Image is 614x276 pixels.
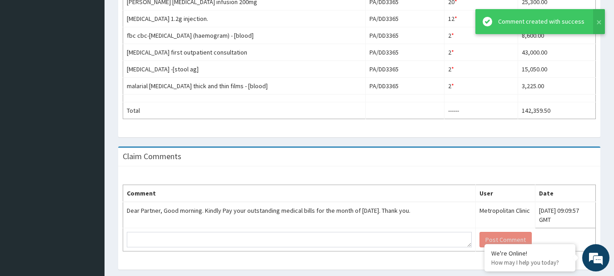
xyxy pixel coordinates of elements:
[444,10,518,27] td: 12
[518,102,596,119] td: 142,359.50
[123,185,476,202] th: Comment
[518,61,596,78] td: 15,050.00
[123,202,476,228] td: Dear Partner, Good morning. Kindly Pay your outstanding medical bills for the month of [DATE]. Th...
[5,181,173,213] textarea: Type your message and hit 'Enter'
[444,27,518,44] td: 2
[47,51,153,63] div: Chat with us now
[491,259,569,266] p: How may I help you today?
[491,249,569,257] div: We're Online!
[123,27,366,44] td: fbc cbc-[MEDICAL_DATA] (haemogram) - [blood]
[518,44,596,61] td: 43,000.00
[518,78,596,95] td: 3,225.00
[444,78,518,95] td: 2
[17,45,37,68] img: d_794563401_company_1708531726252_794563401
[123,10,366,27] td: [MEDICAL_DATA] 1.2g injection.
[444,61,518,78] td: 2
[53,81,125,173] span: We're online!
[444,44,518,61] td: 2
[475,202,535,228] td: Metropolitan Clinic
[365,78,444,95] td: PA/DD3365
[123,152,181,161] h3: Claim Comments
[123,102,366,119] td: Total
[123,44,366,61] td: [MEDICAL_DATA] first outpatient consultation
[123,78,366,95] td: malarial [MEDICAL_DATA] thick and thin films - [blood]
[475,185,535,202] th: User
[365,27,444,44] td: PA/DD3365
[149,5,171,26] div: Minimize live chat window
[123,61,366,78] td: [MEDICAL_DATA] -[stool ag]
[365,10,444,27] td: PA/DD3365
[365,61,444,78] td: PA/DD3365
[365,44,444,61] td: PA/DD3365
[498,17,584,26] div: Comment created with success
[535,202,596,228] td: [DATE] 09:09:57 GMT
[535,185,596,202] th: Date
[479,232,532,247] button: Post Comment
[444,102,518,119] td: ------
[518,27,596,44] td: 8,600.00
